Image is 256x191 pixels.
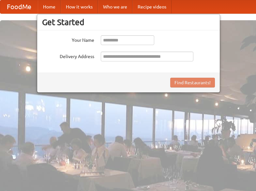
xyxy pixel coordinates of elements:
[61,0,98,13] a: How it works
[42,52,94,60] label: Delivery Address
[170,78,215,88] button: Find Restaurants!
[38,0,61,13] a: Home
[98,0,132,13] a: Who we are
[132,0,172,13] a: Recipe videos
[42,17,215,27] h3: Get Started
[42,35,94,43] label: Your Name
[0,0,38,13] a: FoodMe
